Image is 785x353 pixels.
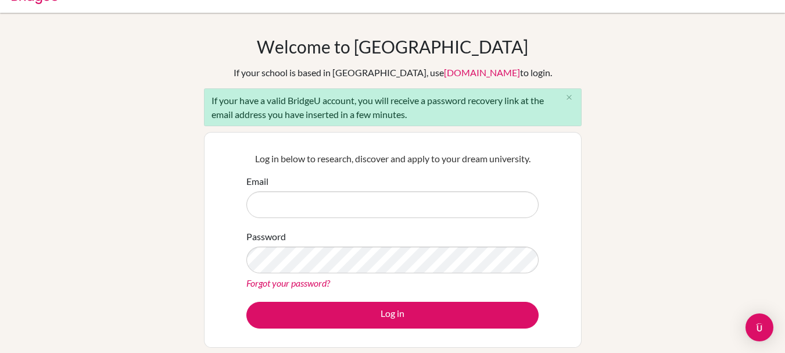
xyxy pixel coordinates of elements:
button: Log in [246,302,539,329]
div: If your school is based in [GEOGRAPHIC_DATA], use to login. [234,66,552,80]
a: Forgot your password? [246,277,330,288]
p: Log in below to research, discover and apply to your dream university. [246,152,539,166]
h1: Welcome to [GEOGRAPHIC_DATA] [257,36,528,57]
i: close [565,93,573,102]
label: Password [246,230,286,244]
button: Close [558,89,581,106]
label: Email [246,174,268,188]
div: If your have a valid BridgeU account, you will receive a password recovery link at the email addr... [204,88,582,126]
a: [DOMAIN_NAME] [444,67,520,78]
div: Open Intercom Messenger [745,313,773,341]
